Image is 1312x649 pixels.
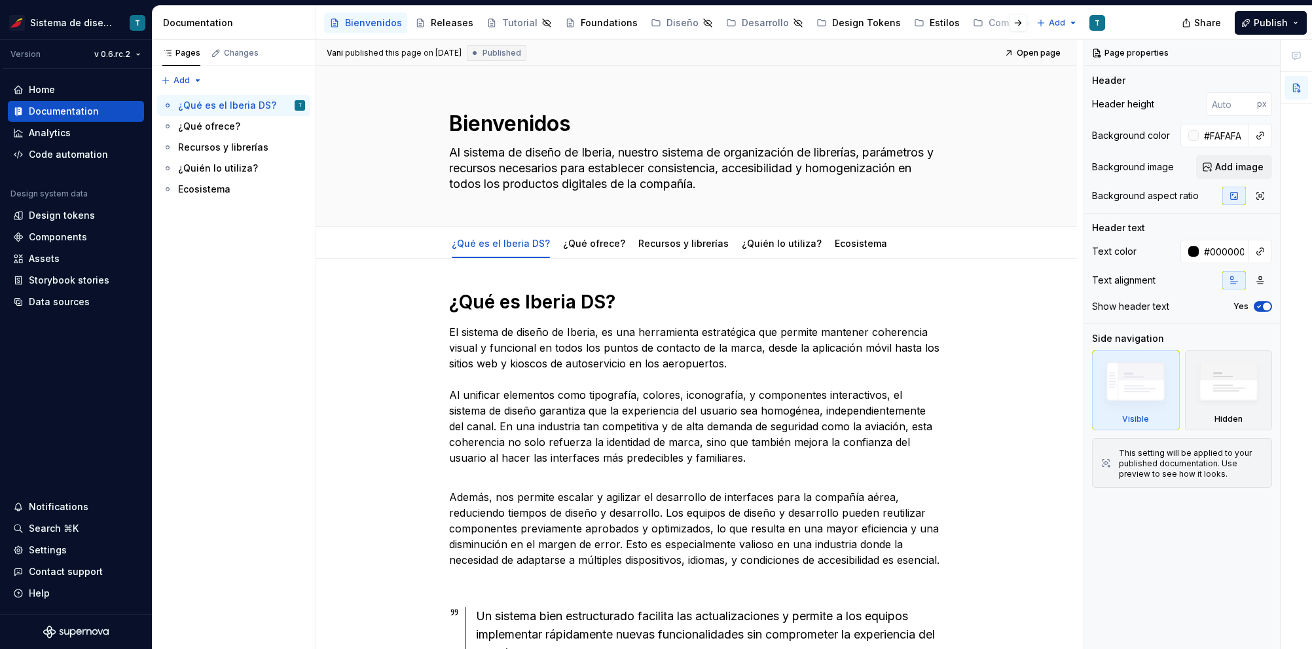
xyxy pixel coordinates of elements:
p: px [1257,99,1267,109]
a: Componentes [968,12,1072,33]
div: Analytics [29,126,71,139]
div: Ecosistema [178,183,230,196]
a: Data sources [8,291,144,312]
div: Releases [431,16,473,29]
div: Contact support [29,565,103,578]
div: ¿Quién lo utiliza? [178,162,258,175]
div: Assets [29,252,60,265]
a: Diseño [646,12,718,33]
button: Add image [1196,155,1272,179]
span: Add [173,75,190,86]
div: ¿Qué ofrece? [178,120,240,133]
div: ¿Qué es el Iberia DS? [178,99,276,112]
button: Add [1032,14,1082,32]
a: Design Tokens [811,12,906,33]
div: T [299,99,302,112]
textarea: Al sistema de diseño de Iberia, nuestro sistema de organización de librerías, parámetros y recurs... [446,142,941,195]
div: Diseño [666,16,699,29]
div: Design Tokens [832,16,901,29]
div: Show header text [1092,300,1169,313]
div: Design system data [10,189,88,199]
textarea: Bienvenidos [446,108,941,139]
div: published this page on [DATE] [345,48,462,58]
a: Components [8,227,144,248]
span: Vani [327,48,343,58]
a: Code automation [8,144,144,165]
p: El sistema de diseño de Iberia, es una herramienta estratégica que permite mantener coherencia vi... [449,324,944,466]
div: Sistema de diseño Iberia [30,16,114,29]
span: Published [483,48,521,58]
div: Design tokens [29,209,95,222]
a: Bienvenidos [324,12,407,33]
div: Visible [1122,414,1149,424]
img: 55604660-494d-44a9-beb2-692398e9940a.png [9,15,25,31]
div: Hidden [1185,350,1273,430]
div: Pages [162,48,200,58]
div: T [1095,18,1100,28]
div: Storybook stories [29,274,109,287]
input: Auto [1207,92,1257,116]
div: T [135,18,140,28]
button: Share [1175,11,1230,35]
a: Recursos y librerías [638,238,729,249]
a: Desarrollo [721,12,809,33]
div: Text alignment [1092,274,1156,287]
h1: ¿Qué es Iberia DS? [449,290,944,314]
div: Page tree [324,10,1030,36]
div: ¿Qué es el Iberia DS? [446,229,555,257]
div: Code automation [29,148,108,161]
div: Header height [1092,98,1154,111]
input: Auto [1199,240,1249,263]
a: ¿Qué es el Iberia DS?T [157,95,310,116]
a: ¿Qué ofrece? [157,116,310,137]
a: Estilos [909,12,965,33]
a: Recursos y librerías [157,137,310,158]
button: Search ⌘K [8,518,144,539]
a: Design tokens [8,205,144,226]
button: Help [8,583,144,604]
div: ¿Qué ofrece? [558,229,630,257]
a: Ecosistema [835,238,887,249]
div: Ecosistema [829,229,892,257]
div: Search ⌘K [29,522,79,535]
a: Releases [410,12,479,33]
button: Contact support [8,561,144,582]
div: Home [29,83,55,96]
button: Publish [1235,11,1307,35]
a: Storybook stories [8,270,144,291]
a: ¿Qué ofrece? [563,238,625,249]
span: v 0.6.rc.2 [94,49,130,60]
button: v 0.6.rc.2 [88,45,147,64]
button: Notifications [8,496,144,517]
div: Text color [1092,245,1137,258]
div: Bienvenidos [345,16,402,29]
span: Publish [1254,16,1288,29]
div: Visible [1092,350,1180,430]
div: Background aspect ratio [1092,189,1199,202]
span: Share [1194,16,1221,29]
div: Version [10,49,41,60]
div: Header [1092,74,1125,87]
div: Documentation [29,105,99,118]
a: Foundations [560,12,643,33]
div: Desarrollo [742,16,789,29]
a: Assets [8,248,144,269]
div: Documentation [163,16,310,29]
div: Settings [29,544,67,557]
a: Open page [1000,44,1066,62]
a: Ecosistema [157,179,310,200]
div: Side navigation [1092,332,1164,345]
div: Header text [1092,221,1145,234]
span: Add image [1215,160,1264,174]
div: Foundations [581,16,638,29]
p: Además, nos permite escalar y agilizar el desarrollo de interfaces para la compañía aérea, reduci... [449,473,944,568]
a: Settings [8,540,144,561]
a: ¿Quién lo utiliza? [157,158,310,179]
div: Recursos y librerías [178,141,268,154]
svg: Supernova Logo [43,625,109,639]
div: Tutorial [502,16,538,29]
div: Background image [1092,160,1174,174]
span: Add [1049,18,1065,28]
div: Estilos [930,16,960,29]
